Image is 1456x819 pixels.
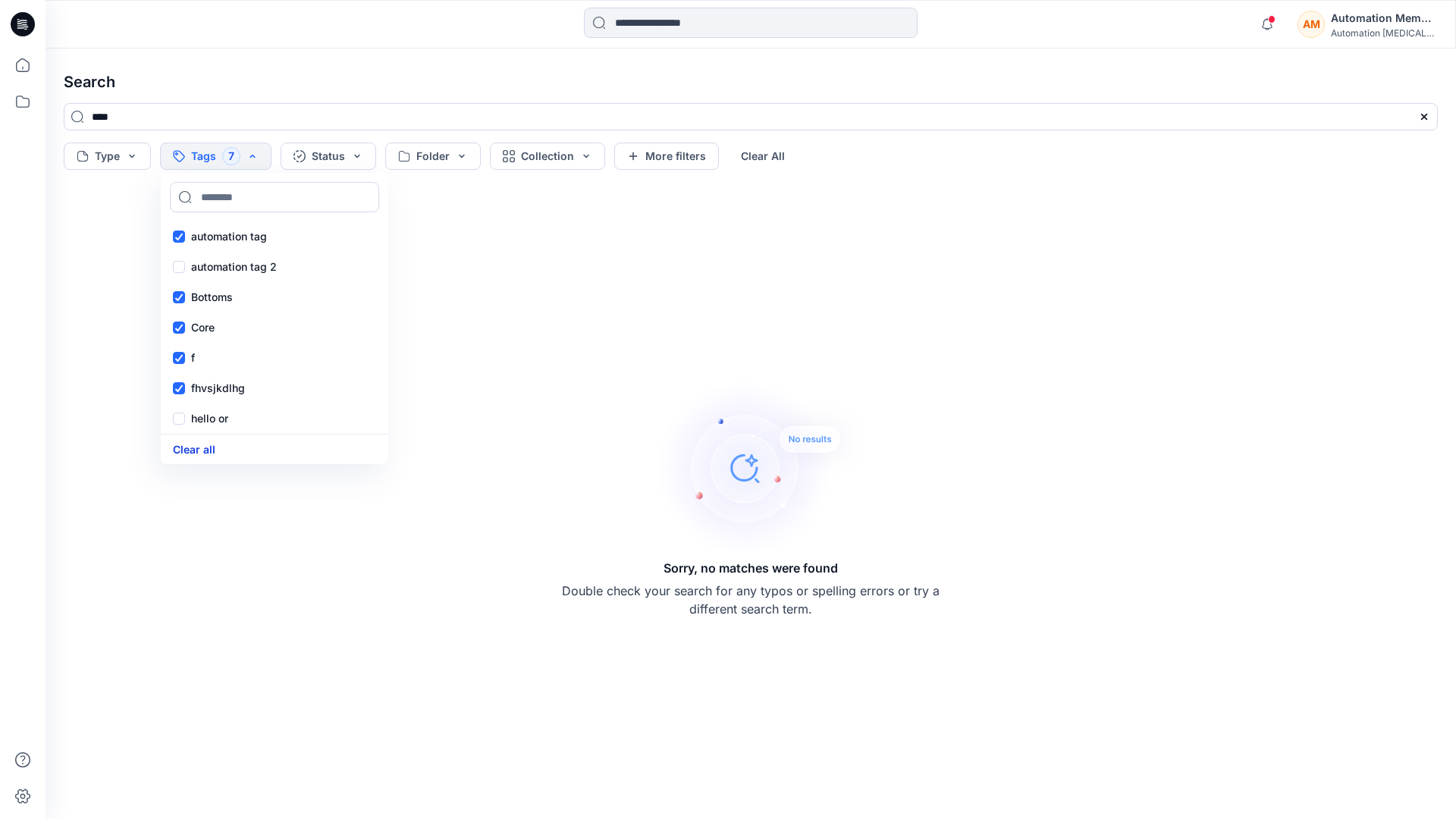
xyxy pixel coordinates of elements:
[281,143,376,170] button: Status
[728,143,798,170] button: Clear All
[191,318,215,337] p: Core
[191,409,228,428] p: hello or
[664,559,838,577] h5: Sorry, no matches were found
[1298,11,1325,38] div: AM
[164,373,385,403] div: fhvsjkdlhg
[1331,9,1437,27] div: Automation Member
[191,288,233,306] p: Bottoms
[191,258,277,276] p: automation tag 2
[191,227,267,246] p: automation tag
[164,403,385,434] div: hello or
[164,221,385,252] div: automation tag
[164,252,385,282] div: automation tag 2
[52,61,1450,103] h4: Search
[561,582,940,618] p: Double check your search for any typos or spelling errors or try a different search term.
[657,377,869,559] img: Sorry, no matches were found
[1331,27,1437,39] div: Automation [MEDICAL_DATA]...
[164,282,385,312] div: Bottoms
[490,143,605,170] button: Collection
[164,343,385,373] div: f
[160,143,271,170] button: Tags7
[614,143,719,170] button: More filters
[191,349,195,367] p: f
[191,379,245,397] p: fhvsjkdlhg
[164,312,385,343] div: Core
[385,143,481,170] button: Folder
[173,441,215,458] button: Clear all
[64,143,151,170] button: Type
